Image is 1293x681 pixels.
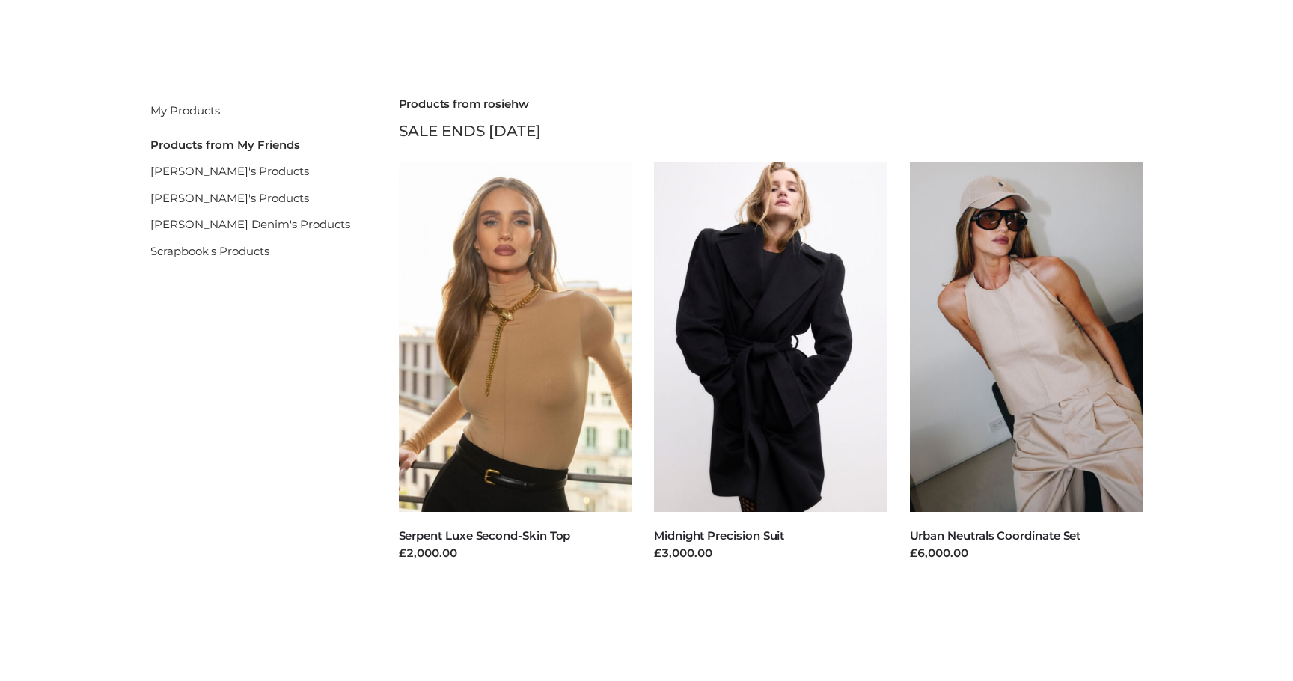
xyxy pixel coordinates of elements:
a: Serpent Luxe Second-Skin Top [399,528,571,543]
div: £6,000.00 [910,545,1143,562]
div: £3,000.00 [654,545,887,562]
div: SALE ENDS [DATE] [399,118,1143,144]
a: Urban Neutrals Coordinate Set [910,528,1081,543]
h2: Products from rosiehw [399,97,1143,111]
a: [PERSON_NAME]'s Products [150,191,309,205]
u: Products from My Friends [150,138,300,152]
a: Scrapbook's Products [150,244,269,258]
a: [PERSON_NAME] Denim's Products [150,217,350,231]
a: My Products [150,103,220,117]
a: [PERSON_NAME]'s Products [150,164,309,178]
div: £2,000.00 [399,545,632,562]
a: Midnight Precision Suit [654,528,784,543]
